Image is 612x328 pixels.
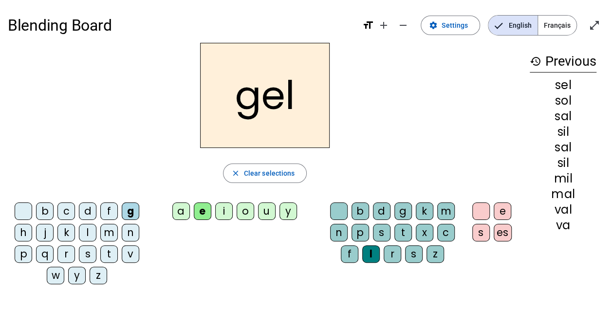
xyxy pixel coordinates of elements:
[494,202,511,220] div: e
[122,245,139,263] div: v
[437,224,455,241] div: c
[231,169,240,178] mat-icon: close
[47,267,64,284] div: w
[373,224,390,241] div: s
[279,202,297,220] div: y
[215,202,233,220] div: i
[394,202,412,220] div: g
[405,245,423,263] div: s
[373,202,390,220] div: d
[394,224,412,241] div: t
[530,126,596,138] div: sil
[530,219,596,231] div: va
[237,202,254,220] div: o
[36,202,54,220] div: b
[530,79,596,91] div: sel
[36,224,54,241] div: j
[488,15,577,36] mat-button-toggle-group: Language selection
[352,202,369,220] div: b
[378,19,389,31] mat-icon: add
[393,16,413,35] button: Decrease font size
[122,202,139,220] div: g
[57,224,75,241] div: k
[585,16,604,35] button: Enter full screen
[330,224,348,241] div: n
[442,19,468,31] span: Settings
[244,167,295,179] span: Clear selections
[100,245,118,263] div: t
[530,173,596,184] div: mil
[79,245,96,263] div: s
[15,224,32,241] div: h
[538,16,576,35] span: Français
[258,202,276,220] div: u
[589,19,600,31] mat-icon: open_in_full
[100,202,118,220] div: f
[68,267,86,284] div: y
[427,245,444,263] div: z
[530,142,596,153] div: sal
[416,224,433,241] div: x
[437,202,455,220] div: m
[429,21,438,30] mat-icon: settings
[341,245,358,263] div: f
[488,16,538,35] span: English
[362,245,380,263] div: l
[472,224,490,241] div: s
[100,224,118,241] div: m
[90,267,107,284] div: z
[194,202,211,220] div: e
[352,224,369,241] div: p
[530,55,541,67] mat-icon: history
[421,16,480,35] button: Settings
[530,188,596,200] div: mal
[57,245,75,263] div: r
[79,202,96,220] div: d
[362,19,374,31] mat-icon: format_size
[36,245,54,263] div: q
[57,202,75,220] div: c
[397,19,409,31] mat-icon: remove
[79,224,96,241] div: l
[530,95,596,107] div: sol
[200,43,330,148] h2: gel
[223,164,307,183] button: Clear selections
[530,204,596,216] div: val
[172,202,190,220] div: a
[122,224,139,241] div: n
[530,110,596,122] div: sal
[494,224,512,241] div: es
[384,245,401,263] div: r
[416,202,433,220] div: k
[374,16,393,35] button: Increase font size
[8,10,354,41] h1: Blending Board
[530,51,596,73] h3: Previous
[530,157,596,169] div: sil
[15,245,32,263] div: p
